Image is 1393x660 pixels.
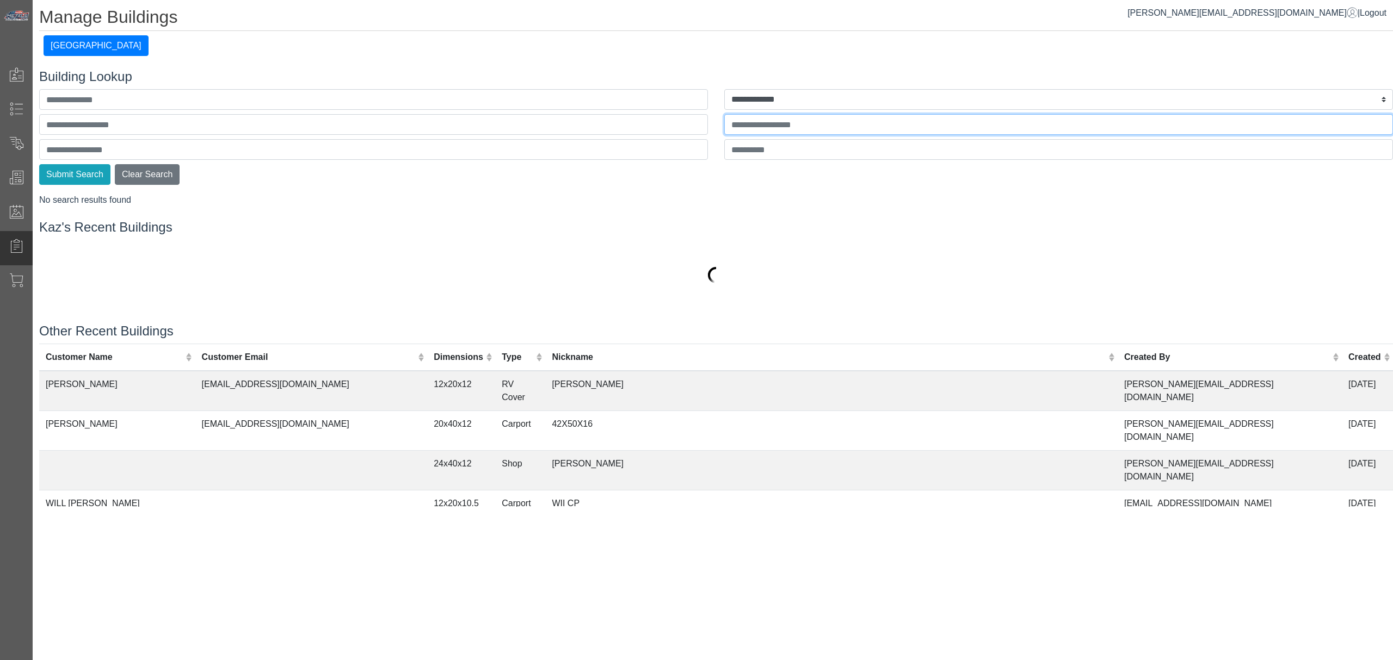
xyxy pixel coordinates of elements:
[495,450,545,490] td: Shop
[545,490,1118,516] td: WII CP
[44,35,149,56] button: [GEOGRAPHIC_DATA]
[1124,351,1330,364] div: Created By
[46,351,183,364] div: Customer Name
[195,371,428,411] td: [EMAIL_ADDRESS][DOMAIN_NAME]
[39,490,195,516] td: WILL [PERSON_NAME]
[202,351,415,364] div: Customer Email
[39,410,195,450] td: [PERSON_NAME]
[115,164,180,185] button: Clear Search
[427,450,495,490] td: 24x40x12
[495,490,545,516] td: Carport
[427,490,495,516] td: 12x20x10.5
[545,410,1118,450] td: 42X50X16
[44,41,149,50] a: [GEOGRAPHIC_DATA]
[427,410,495,450] td: 20x40x12
[434,351,483,364] div: Dimensions
[427,371,495,411] td: 12x20x12
[1118,450,1342,490] td: [PERSON_NAME][EMAIL_ADDRESS][DOMAIN_NAME]
[1118,410,1342,450] td: [PERSON_NAME][EMAIL_ADDRESS][DOMAIN_NAME]
[552,351,1105,364] div: Nickname
[495,371,545,411] td: RV Cover
[502,351,533,364] div: Type
[495,410,545,450] td: Carport
[1118,490,1342,516] td: [EMAIL_ADDRESS][DOMAIN_NAME]
[39,164,110,185] button: Submit Search
[1127,8,1358,17] a: [PERSON_NAME][EMAIL_ADDRESS][DOMAIN_NAME]
[545,371,1118,411] td: [PERSON_NAME]
[1127,7,1386,20] div: |
[39,194,1393,207] div: No search results found
[39,220,1393,235] h4: Kaz's Recent Buildings
[39,69,1393,85] h4: Building Lookup
[1342,450,1393,490] td: [DATE]
[39,7,1393,31] h1: Manage Buildings
[1342,371,1393,411] td: [DATE]
[1118,371,1342,411] td: [PERSON_NAME][EMAIL_ADDRESS][DOMAIN_NAME]
[39,371,195,411] td: [PERSON_NAME]
[1360,8,1386,17] span: Logout
[195,410,428,450] td: [EMAIL_ADDRESS][DOMAIN_NAME]
[1342,490,1393,516] td: [DATE]
[39,323,1393,339] h4: Other Recent Buildings
[1342,410,1393,450] td: [DATE]
[545,450,1118,490] td: [PERSON_NAME]
[1348,351,1381,364] div: Created
[3,10,30,22] img: Metals Direct Inc Logo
